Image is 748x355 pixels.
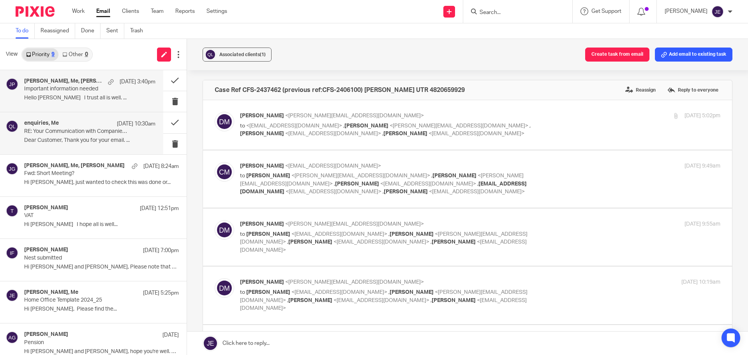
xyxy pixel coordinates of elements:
span: [PERSON_NAME] [390,290,434,295]
p: VAT [24,212,148,219]
img: svg%3E [6,162,18,175]
p: [DATE] 9:55am [684,220,720,228]
p: Hi [PERSON_NAME], just wanted to check this was done or... [24,179,179,186]
img: Pixie [16,6,55,17]
span: [PERSON_NAME] [240,279,284,285]
a: Clients [122,7,139,15]
span: , [287,239,288,245]
span: <[PERSON_NAME][EMAIL_ADDRESS][DOMAIN_NAME]> [390,123,528,129]
p: RE: Your Communication with Companies House, Ref: COH1479931X [24,128,129,135]
a: [PERSON_NAME][EMAIL_ADDRESS][DOMAIN_NAME] [5,81,132,87]
span: , [343,123,344,129]
p: Hi [PERSON_NAME] I hope all is well... [24,221,179,228]
img: svg%3E [6,289,18,302]
span: [PERSON_NAME] [240,113,284,118]
span: , [431,173,432,178]
span: , [477,181,478,187]
label: Reassign [623,84,658,96]
h4: [PERSON_NAME] [24,205,68,211]
img: svg%3E [205,49,216,60]
span: [PERSON_NAME] [384,189,428,194]
p: [DATE] 5:02pm [684,112,720,120]
span: <[EMAIL_ADDRESS][DOMAIN_NAME]> [333,298,429,303]
span: <[PERSON_NAME][EMAIL_ADDRESS][DOMAIN_NAME]> [240,290,527,303]
span: [PERSON_NAME] [432,239,476,245]
h4: Case Ref CFS-2437462 (previous ref:CFS-2406100) [PERSON_NAME] UTR 4820659929 [215,86,465,94]
span: [PERSON_NAME] [246,173,290,178]
label: Reply to everyone [665,84,720,96]
p: [PERSON_NAME] [665,7,707,15]
p: Fwd: Short Meeting? [24,170,148,177]
p: [DATE] 8:24am [143,162,179,170]
span: [PERSON_NAME] [432,173,476,178]
p: [DATE] 10:19am [681,278,720,286]
p: Hi [PERSON_NAME] and [PERSON_NAME], hope you're well. Now that... [24,348,179,355]
span: <[EMAIL_ADDRESS][DOMAIN_NAME]> [429,189,525,194]
span: , [334,181,335,187]
span: [PERSON_NAME] [390,231,434,237]
span: to [240,290,245,295]
a: [DOMAIN_NAME] [140,81,180,87]
img: svg%3E [6,120,18,132]
p: Important information needed [24,86,129,92]
span: <[EMAIL_ADDRESS][DOMAIN_NAME]> [333,239,429,245]
span: <[PERSON_NAME][EMAIL_ADDRESS][DOMAIN_NAME]> [285,279,424,285]
span: [PERSON_NAME] [246,231,290,237]
p: [DATE] [162,331,179,339]
img: svg%3E [711,5,724,18]
div: 9 [51,52,55,57]
a: Reports [175,7,195,15]
a: Team [151,7,164,15]
span: <[EMAIL_ADDRESS][DOMAIN_NAME]> [285,163,381,169]
p: Nest submitted [24,255,148,261]
a: Priority9 [22,48,58,61]
a: W: [134,81,140,87]
span: [PERSON_NAME] [288,239,332,245]
span: to [240,123,245,129]
span: <[EMAIL_ADDRESS][DOMAIN_NAME]> [380,181,476,187]
a: @munroandpartner [189,81,233,87]
p: [DATE] 5:25pm [143,289,179,297]
a: Settings [206,7,227,15]
span: , [388,290,390,295]
a: Sent [106,23,124,39]
span: Get Support [591,9,621,14]
span: to [240,231,245,237]
span: (1) [260,52,266,57]
a: Email [96,7,110,15]
button: Associated clients(1) [203,48,272,62]
span: <[EMAIL_ADDRESS][DOMAIN_NAME]> [246,123,342,129]
p: [DATE] 12:51pm [140,205,179,212]
span: , [388,231,390,237]
h4: [PERSON_NAME] [24,247,68,253]
h4: [PERSON_NAME], Me, [PERSON_NAME] [24,162,125,169]
span: [PERSON_NAME] [335,181,379,187]
span: [PERSON_NAME] [240,221,284,227]
p: Dear Customer, Thank you for your email. ... [24,137,155,144]
span: , [430,298,432,303]
img: 7546c27412f74a6bc9e14f2ef94baaea.png [182,79,188,85]
img: svg%3E [215,220,234,240]
p: Hello [PERSON_NAME] I trust all is well. ... [24,95,155,101]
span: <[PERSON_NAME][EMAIL_ADDRESS][DOMAIN_NAME]> [285,221,424,227]
span: to [240,173,245,178]
span: <[PERSON_NAME][EMAIL_ADDRESS][DOMAIN_NAME]> [285,113,424,118]
span: , [529,123,531,129]
p: [DATE] 10:30am [117,120,155,128]
img: svg%3E [6,247,18,259]
img: svg%3E [215,278,234,298]
span: , [287,298,288,303]
a: To do [16,23,35,39]
span: Associated clients [219,52,266,57]
img: svg%3E [215,162,234,182]
a: Other0 [58,48,92,61]
span: View [6,50,18,58]
span: [PERSON_NAME] [432,298,476,303]
a: Done [81,23,101,39]
h4: [PERSON_NAME], Me, [PERSON_NAME].[PERSON_NAME], [PERSON_NAME] [24,78,104,85]
span: [PERSON_NAME] [383,131,427,136]
img: svg%3E [6,205,18,217]
span: , [383,189,384,194]
span: [PERSON_NAME] [246,290,290,295]
p: Home Office Template 2024_25 [24,297,148,304]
